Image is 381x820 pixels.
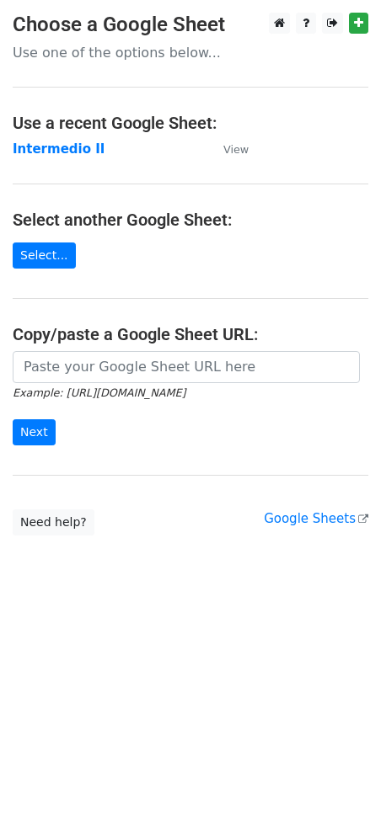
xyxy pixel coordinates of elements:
[264,511,368,526] a: Google Sheets
[207,141,249,157] a: View
[13,509,94,535] a: Need help?
[13,210,368,230] h4: Select another Google Sheet:
[13,113,368,133] h4: Use a recent Google Sheet:
[13,141,105,157] a: Intermedio II
[13,386,185,399] small: Example: [URL][DOMAIN_NAME]
[13,351,360,383] input: Paste your Google Sheet URL here
[223,143,249,156] small: View
[13,242,76,269] a: Select...
[297,739,381,820] iframe: Chat Widget
[13,419,56,445] input: Next
[13,324,368,344] h4: Copy/paste a Google Sheet URL:
[13,13,368,37] h3: Choose a Google Sheet
[13,44,368,61] p: Use one of the options below...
